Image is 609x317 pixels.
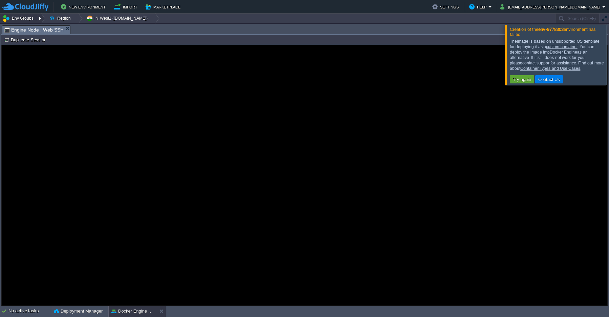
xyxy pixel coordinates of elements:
[2,14,36,23] button: Env Groups
[146,3,182,11] button: Marketplace
[8,306,51,317] div: No active tasks
[500,3,602,11] button: [EMAIL_ADDRESS][PERSON_NAME][DOMAIN_NAME]
[581,290,602,310] iframe: chat widget
[2,3,48,11] img: CloudJiffy
[111,308,154,315] button: Docker Engine CE
[536,76,562,82] button: Contact Us
[522,61,550,65] a: contact support
[550,50,577,55] a: Docker Engine
[54,308,103,315] button: Deployment Manager
[86,14,150,23] button: IN West1 ([DOMAIN_NAME])
[538,27,563,32] b: env-9778303
[511,76,533,82] button: Try again
[432,3,461,11] button: Settings
[49,14,73,23] button: Region
[4,26,64,34] span: Engine Node : Web SSH
[61,3,108,11] button: New Environment
[510,27,596,37] span: Creation of the environment has failed.
[546,44,577,49] a: custom container
[4,37,48,43] button: Duplicate Session
[510,39,605,71] div: The image is based on unsupported OS template for deploying it as a . You can deploy the image in...
[469,3,488,11] button: Help
[114,3,139,11] button: Import
[520,66,580,71] a: Container Types and Use Cases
